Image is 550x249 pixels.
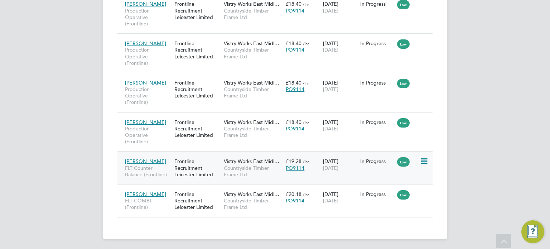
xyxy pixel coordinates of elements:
a: [PERSON_NAME]Production Operative (Frontline)Frontline Recruitment Leicester LimitedVistry Works ... [123,36,433,42]
span: [PERSON_NAME] [125,1,166,7]
span: / hr [303,80,309,86]
span: Production Operative (Frontline) [125,47,171,66]
span: Low [397,190,410,200]
div: Frontline Recruitment Leicester Limited [173,187,222,214]
div: In Progress [360,191,394,197]
span: Vistry Works East Midl… [224,1,279,7]
span: PO9114 [286,165,304,171]
span: Countryside Timber Frame Ltd [224,8,282,20]
span: £18.40 [286,40,301,47]
span: £18.40 [286,80,301,86]
span: Vistry Works East Midl… [224,119,279,125]
div: In Progress [360,158,394,164]
span: Production Operative (Frontline) [125,125,171,145]
span: / hr [303,41,309,46]
div: [DATE] [321,187,358,207]
div: [DATE] [321,115,358,135]
span: Countryside Timber Frame Ltd [224,165,282,178]
span: Low [397,39,410,49]
div: In Progress [360,80,394,86]
a: [PERSON_NAME]FLT COMBI (Frontline)Frontline Recruitment Leicester LimitedVistry Works East Midl…C... [123,187,433,193]
div: [DATE] [321,76,358,96]
span: Production Operative (Frontline) [125,8,171,27]
span: [PERSON_NAME] [125,80,166,86]
span: Low [397,79,410,88]
span: Countryside Timber Frame Ltd [224,86,282,99]
span: Low [397,118,410,128]
span: Low [397,157,410,167]
span: Countryside Timber Frame Ltd [224,197,282,210]
span: £18.40 [286,1,301,7]
span: Countryside Timber Frame Ltd [224,47,282,59]
div: In Progress [360,119,394,125]
div: In Progress [360,1,394,7]
span: / hr [303,120,309,125]
span: PO9114 [286,197,304,204]
a: [PERSON_NAME]Production Operative (Frontline)Frontline Recruitment Leicester LimitedVistry Works ... [123,115,433,121]
span: Countryside Timber Frame Ltd [224,125,282,138]
span: FLT Counter Balance (Frontline) [125,165,171,178]
div: Frontline Recruitment Leicester Limited [173,115,222,142]
span: [PERSON_NAME] [125,40,166,47]
span: £19.28 [286,158,301,164]
span: / hr [303,159,309,164]
a: [PERSON_NAME]Production Operative (Frontline)Frontline Recruitment Leicester LimitedVistry Works ... [123,76,433,82]
span: [PERSON_NAME] [125,158,166,164]
div: Frontline Recruitment Leicester Limited [173,154,222,181]
span: Vistry Works East Midl… [224,158,279,164]
span: / hr [303,1,309,7]
div: [DATE] [321,154,358,174]
div: Frontline Recruitment Leicester Limited [173,37,222,63]
span: PO9114 [286,125,304,132]
span: FLT COMBI (Frontline) [125,197,171,210]
span: [DATE] [323,86,338,92]
span: Production Operative (Frontline) [125,86,171,106]
span: [DATE] [323,8,338,14]
span: / hr [303,192,309,197]
span: [DATE] [323,165,338,171]
span: [DATE] [323,47,338,53]
div: In Progress [360,40,394,47]
span: PO9114 [286,86,304,92]
span: £18.40 [286,119,301,125]
span: PO9114 [286,47,304,53]
span: PO9114 [286,8,304,14]
span: [PERSON_NAME] [125,119,166,125]
span: Vistry Works East Midl… [224,40,279,47]
a: [PERSON_NAME]FLT Counter Balance (Frontline)Frontline Recruitment Leicester LimitedVistry Works E... [123,154,433,160]
span: £20.18 [286,191,301,197]
button: Engage Resource Center [521,220,544,243]
span: Vistry Works East Midl… [224,191,279,197]
span: [DATE] [323,125,338,132]
span: Vistry Works East Midl… [224,80,279,86]
span: [PERSON_NAME] [125,191,166,197]
div: [DATE] [321,37,358,57]
span: [DATE] [323,197,338,204]
div: Frontline Recruitment Leicester Limited [173,76,222,103]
